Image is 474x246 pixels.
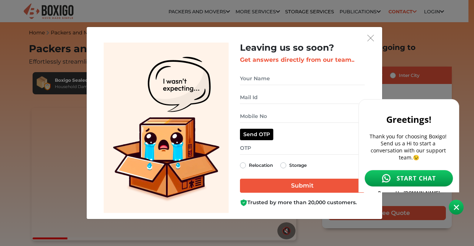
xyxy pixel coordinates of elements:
img: close.svg [98,12,104,18]
h3: Get answers directly from our team.. [240,56,365,63]
input: Mail Id [240,91,365,104]
p: Thank you for choosing Boxigo! Send us a Hi to start a conversation with our support team.😉 [9,37,98,65]
span: START CHAT [41,78,81,86]
h2: Leaving us so soon? [240,43,365,53]
input: Mobile No [240,110,365,123]
img: whatsapp-icon.svg [26,78,35,87]
img: Lead Welcome Image [104,43,229,213]
button: Send OTP [240,129,273,140]
input: Your Name [240,72,365,85]
h2: Greetings! [9,17,98,29]
a: START CHAT [9,74,98,91]
span: Powered by [23,94,47,100]
div: Trusted by more than 20,000 customers. [240,199,365,206]
input: Submit [240,179,365,193]
label: Storage [289,161,307,170]
a: [DOMAIN_NAME] [48,94,84,100]
label: Relocation [249,161,273,170]
img: Boxigo Customer Shield [240,199,247,206]
input: OTP [240,142,365,155]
